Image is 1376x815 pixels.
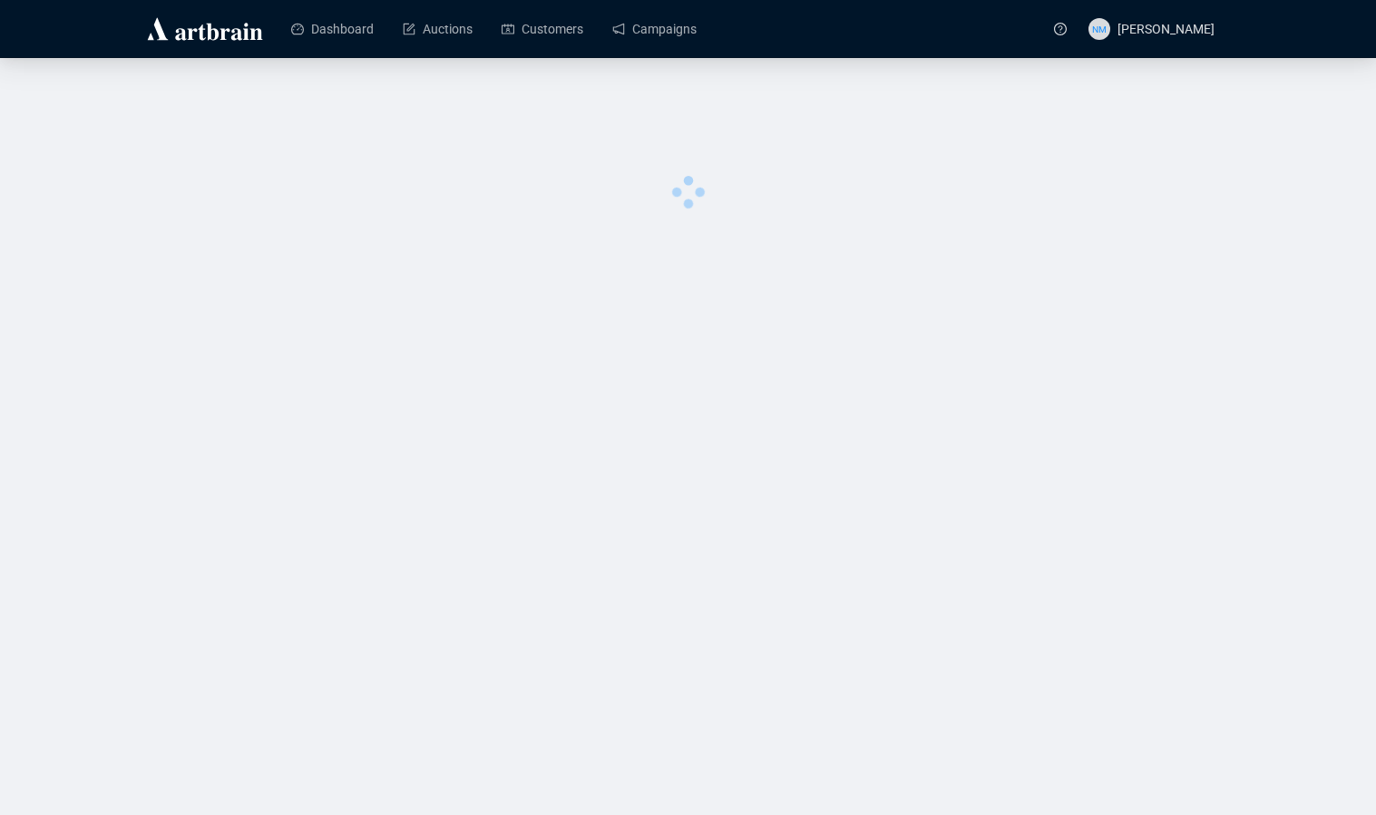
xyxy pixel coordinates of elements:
span: [PERSON_NAME] [1117,22,1215,36]
a: Dashboard [291,5,374,53]
img: logo [144,15,266,44]
span: question-circle [1054,23,1067,35]
a: Campaigns [612,5,697,53]
span: NM [1092,21,1107,35]
a: Auctions [403,5,473,53]
a: Customers [502,5,583,53]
